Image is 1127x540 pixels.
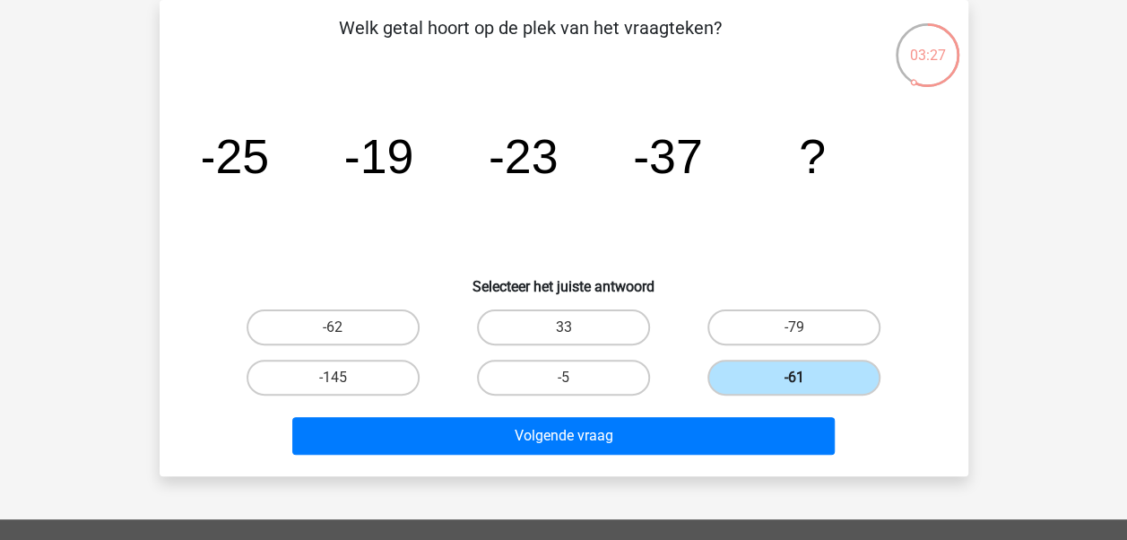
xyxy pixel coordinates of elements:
label: -61 [707,360,880,396]
label: -62 [247,309,420,345]
h6: Selecteer het juiste antwoord [188,264,940,295]
label: 33 [477,309,650,345]
p: Welk getal hoort op de plek van het vraagteken? [188,14,872,68]
tspan: -19 [343,129,413,183]
tspan: -23 [488,129,558,183]
tspan: ? [799,129,826,183]
div: 03:27 [894,22,961,66]
label: -5 [477,360,650,396]
label: -79 [707,309,880,345]
tspan: -37 [633,129,703,183]
button: Volgende vraag [292,417,835,455]
tspan: -25 [199,129,269,183]
label: -145 [247,360,420,396]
